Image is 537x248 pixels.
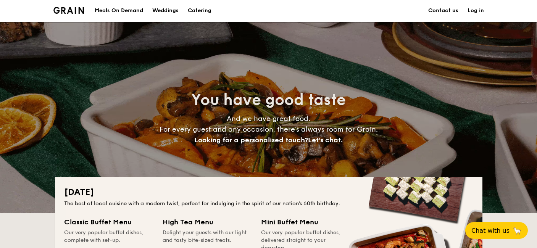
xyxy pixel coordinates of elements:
span: 🦙 [513,226,522,235]
span: And we have great food. For every guest and any occasion, there’s always room for Grain. [160,114,378,144]
a: Logotype [53,7,84,14]
div: High Tea Menu [163,217,252,227]
span: Let's chat. [308,136,343,144]
button: Chat with us🦙 [465,222,528,239]
img: Grain [53,7,84,14]
div: Classic Buffet Menu [64,217,153,227]
span: Looking for a personalised touch? [194,136,308,144]
span: Chat with us [471,227,510,234]
h2: [DATE] [64,186,473,198]
div: Mini Buffet Menu [261,217,350,227]
span: You have good taste [191,91,346,109]
div: The best of local cuisine with a modern twist, perfect for indulging in the spirit of our nation’... [64,200,473,208]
